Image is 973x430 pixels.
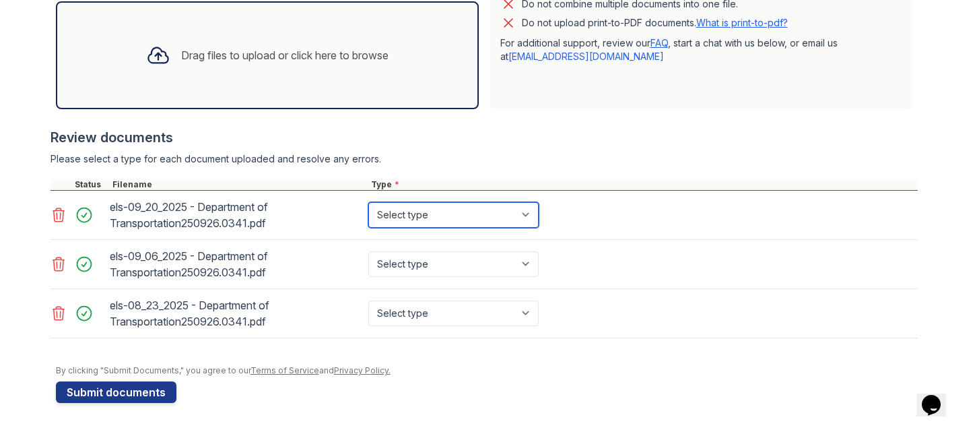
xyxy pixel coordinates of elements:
[51,152,918,166] div: Please select a type for each document uploaded and resolve any errors.
[181,47,389,63] div: Drag files to upload or click here to browse
[696,17,788,28] a: What is print-to-pdf?
[72,179,110,190] div: Status
[334,365,391,375] a: Privacy Policy.
[522,16,788,30] p: Do not upload print-to-PDF documents.
[508,51,664,62] a: [EMAIL_ADDRESS][DOMAIN_NAME]
[56,381,176,403] button: Submit documents
[110,295,363,332] div: els-08_23_2025 - Department of Transportation250926.0341.pdf
[110,245,363,283] div: els-09_06_2025 - Department of Transportation250926.0341.pdf
[110,179,368,190] div: Filename
[51,128,918,147] div: Review documents
[56,365,918,376] div: By clicking "Submit Documents," you agree to our and
[250,365,319,375] a: Terms of Service
[500,36,902,63] p: For additional support, review our , start a chat with us below, or email us at
[368,179,918,190] div: Type
[916,376,960,417] iframe: chat widget
[110,196,363,234] div: els-09_20_2025 - Department of Transportation250926.0341.pdf
[650,37,668,49] a: FAQ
